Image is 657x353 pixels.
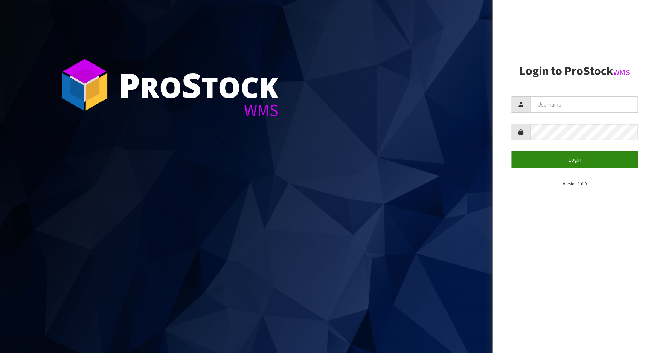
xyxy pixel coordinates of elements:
[563,181,587,186] small: Version 1.0.0
[119,102,279,119] div: WMS
[530,96,638,113] input: Username
[56,57,113,113] img: ProStock Cube
[182,62,201,108] span: S
[512,64,638,78] h2: Login to ProStock
[614,67,630,77] small: WMS
[512,151,638,168] button: Login
[119,68,279,102] div: ro tock
[119,62,140,108] span: P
